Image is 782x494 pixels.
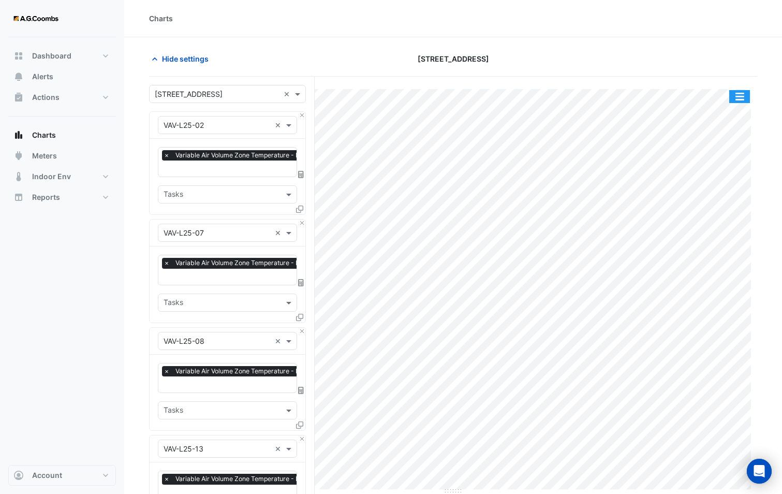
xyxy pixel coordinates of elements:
[32,130,56,140] span: Charts
[275,227,284,238] span: Clear
[12,8,59,29] img: Company Logo
[297,278,306,287] span: Choose Function
[299,328,305,335] button: Close
[275,120,284,130] span: Clear
[32,51,71,61] span: Dashboard
[162,258,171,268] span: ×
[173,366,425,376] span: Variable Air Volume Zone Temperature - Level 25 (NABERS IE), VAV-L25-08
[8,465,116,486] button: Account
[13,71,24,82] app-icon: Alerts
[32,470,62,481] span: Account
[8,166,116,187] button: Indoor Env
[162,474,171,484] span: ×
[8,46,116,66] button: Dashboard
[729,90,750,103] button: More Options
[8,66,116,87] button: Alerts
[32,151,57,161] span: Meters
[149,13,173,24] div: Charts
[162,297,183,310] div: Tasks
[173,150,425,161] span: Variable Air Volume Zone Temperature - Level 25 (NABERS IE), VAV-L25-02
[747,459,772,484] div: Open Intercom Messenger
[296,313,303,322] span: Clone Favourites and Tasks from this Equipment to other Equipment
[32,71,53,82] span: Alerts
[8,187,116,208] button: Reports
[32,171,71,182] span: Indoor Env
[418,53,489,64] span: [STREET_ADDRESS]
[173,474,424,484] span: Variable Air Volume Zone Temperature - Level 25 (NABERS IE), VAV-L25-13
[32,192,60,202] span: Reports
[13,192,24,202] app-icon: Reports
[13,151,24,161] app-icon: Meters
[275,336,284,346] span: Clear
[13,92,24,103] app-icon: Actions
[275,443,284,454] span: Clear
[297,170,306,179] span: Choose Function
[32,92,60,103] span: Actions
[296,205,303,213] span: Clone Favourites and Tasks from this Equipment to other Equipment
[299,112,305,119] button: Close
[162,150,171,161] span: ×
[149,50,215,68] button: Hide settings
[284,89,292,99] span: Clear
[299,220,305,226] button: Close
[8,125,116,146] button: Charts
[296,420,303,429] span: Clone Favourites and Tasks from this Equipment to other Equipment
[13,51,24,61] app-icon: Dashboard
[8,146,116,166] button: Meters
[173,258,425,268] span: Variable Air Volume Zone Temperature - Level 25 (NABERS IE), VAV-L25-07
[162,53,209,64] span: Hide settings
[162,404,183,418] div: Tasks
[299,435,305,442] button: Close
[8,87,116,108] button: Actions
[13,171,24,182] app-icon: Indoor Env
[13,130,24,140] app-icon: Charts
[162,366,171,376] span: ×
[162,188,183,202] div: Tasks
[297,386,306,395] span: Choose Function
